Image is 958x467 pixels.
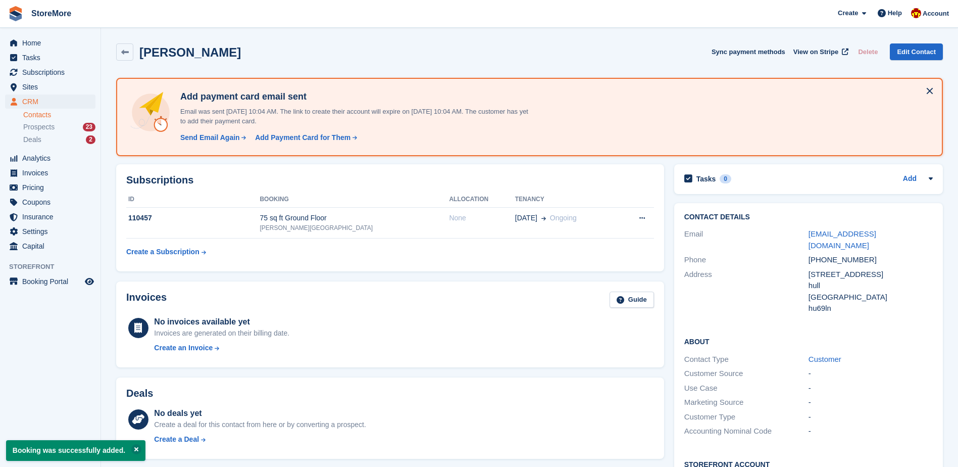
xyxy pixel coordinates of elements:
div: [STREET_ADDRESS] [809,269,933,281]
span: Deals [23,135,41,145]
a: Edit Contact [890,43,943,60]
span: Sites [22,80,83,94]
div: Add Payment Card for Them [255,132,350,143]
a: View on Stripe [789,43,850,60]
div: - [809,368,933,380]
a: menu [5,80,95,94]
h2: [PERSON_NAME] [139,45,241,59]
div: - [809,383,933,394]
div: 2 [86,135,95,144]
a: menu [5,151,95,165]
img: stora-icon-8386f47178a22dfd0bd8f6a31ec36ba5ce8667c1dd55bd0f319d3a0aa187defe.svg [8,6,23,21]
div: Phone [684,254,809,266]
a: menu [5,51,95,65]
div: Address [684,269,809,314]
div: Invoices are generated on their billing date. [154,328,289,339]
span: Home [22,36,83,50]
div: [GEOGRAPHIC_DATA] [809,292,933,303]
h2: Contact Details [684,213,933,221]
div: hull [809,280,933,292]
span: CRM [22,95,83,109]
h2: Tasks [696,174,716,183]
span: Help [888,8,902,18]
a: Deals 2 [23,134,95,145]
a: menu [5,210,95,224]
span: Pricing [22,180,83,195]
div: Send Email Again [180,132,240,143]
div: 0 [720,174,731,183]
span: Prospects [23,122,55,132]
a: menu [5,180,95,195]
a: Add Payment Card for Them [251,132,358,143]
div: - [809,426,933,437]
a: Preview store [83,275,95,288]
a: StoreMore [27,5,75,22]
div: Marketing Source [684,397,809,408]
span: Booking Portal [22,274,83,289]
h2: Invoices [126,292,167,308]
span: Insurance [22,210,83,224]
h4: Add payment card email sent [176,91,530,103]
h2: Subscriptions [126,174,654,186]
button: Sync payment methods [712,43,785,60]
div: Customer Source [684,368,809,380]
a: menu [5,36,95,50]
div: None [449,213,515,223]
th: Tenancy [515,192,619,208]
div: Accounting Nominal Code [684,426,809,437]
a: menu [5,274,95,289]
a: Create a Deal [154,434,366,445]
a: Prospects 23 [23,122,95,132]
span: View on Stripe [793,47,838,57]
div: [PHONE_NUMBER] [809,254,933,266]
span: Ongoing [550,214,577,222]
a: Customer [809,355,841,363]
span: [DATE] [515,213,537,223]
span: Invoices [22,166,83,180]
div: No deals yet [154,407,366,419]
img: add-payment-card-4dbda4983b697a7845d177d07a5d71e8a16f1ec00487972de202a45f1e8132f5.svg [129,91,172,134]
img: Store More Team [911,8,921,18]
div: 23 [83,123,95,131]
div: Use Case [684,383,809,394]
a: Add [903,173,917,185]
span: Storefront [9,262,100,272]
span: Tasks [22,51,83,65]
h2: Deals [126,388,153,399]
h2: About [684,336,933,346]
div: Create a Deal [154,434,199,445]
div: - [809,397,933,408]
span: Subscriptions [22,65,83,79]
a: Contacts [23,110,95,120]
p: Email was sent [DATE] 10:04 AM. The link to create their account will expire on [DATE] 10:04 AM. ... [176,107,530,126]
span: Capital [22,239,83,253]
a: menu [5,195,95,209]
p: Booking was successfully added. [6,440,145,461]
th: Booking [260,192,449,208]
div: Create a Subscription [126,247,199,257]
a: Guide [610,292,654,308]
div: No invoices available yet [154,316,289,328]
div: Email [684,228,809,251]
a: menu [5,224,95,239]
button: Delete [854,43,882,60]
a: menu [5,95,95,109]
div: Customer Type [684,411,809,423]
span: Coupons [22,195,83,209]
div: Contact Type [684,354,809,365]
span: Settings [22,224,83,239]
a: Create a Subscription [126,243,206,261]
div: 110457 [126,213,260,223]
span: Create [838,8,858,18]
th: ID [126,192,260,208]
th: Allocation [449,192,515,208]
div: Create a deal for this contact from here or by converting a prospect. [154,419,366,430]
a: menu [5,239,95,253]
div: [PERSON_NAME][GEOGRAPHIC_DATA] [260,223,449,232]
div: hu69ln [809,303,933,314]
span: Analytics [22,151,83,165]
div: 75 sq ft Ground Floor [260,213,449,223]
a: [EMAIL_ADDRESS][DOMAIN_NAME] [809,229,876,250]
a: menu [5,65,95,79]
span: Account [923,9,949,19]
